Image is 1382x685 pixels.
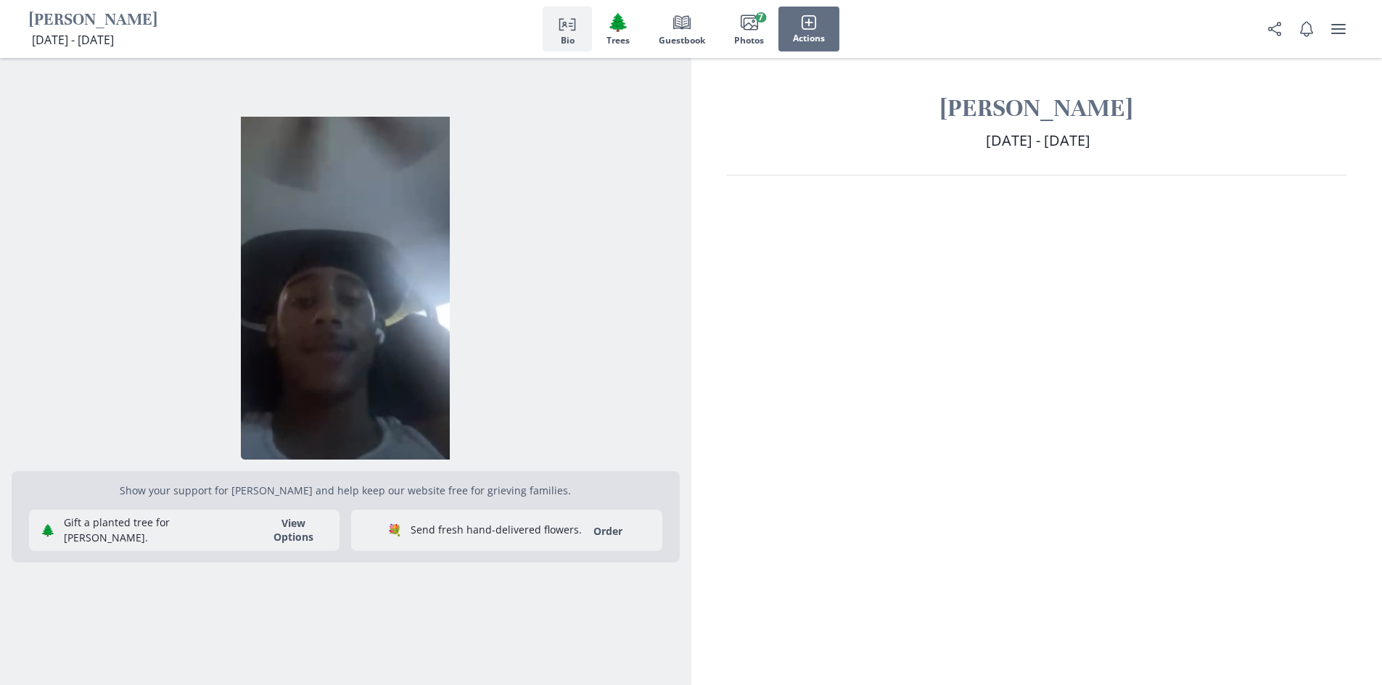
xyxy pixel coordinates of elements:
a: Order [585,524,631,538]
span: Trees [606,36,630,46]
span: [DATE] - [DATE] [32,32,114,48]
h1: [PERSON_NAME] [726,93,1348,124]
button: Photos [720,7,778,51]
span: Tree [607,12,629,33]
button: View Options [252,516,334,544]
span: Photos [734,36,764,46]
button: Notifications [1292,14,1321,43]
span: 7 [755,12,766,22]
img: Photo of Brandon [12,117,680,460]
span: [DATE] - [DATE] [986,130,1090,150]
div: Open photos full screen [12,105,680,460]
h1: [PERSON_NAME] [29,9,157,32]
p: Show your support for [PERSON_NAME] and help keep our website free for grieving families. [29,483,662,498]
span: Bio [561,36,575,46]
button: Actions [778,7,839,51]
button: Trees [592,7,644,51]
span: Guestbook [659,36,705,46]
button: user menu [1324,14,1353,43]
span: Actions [793,33,825,43]
button: Share Obituary [1260,14,1289,43]
button: Guestbook [644,7,720,51]
button: Bio [543,7,592,51]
